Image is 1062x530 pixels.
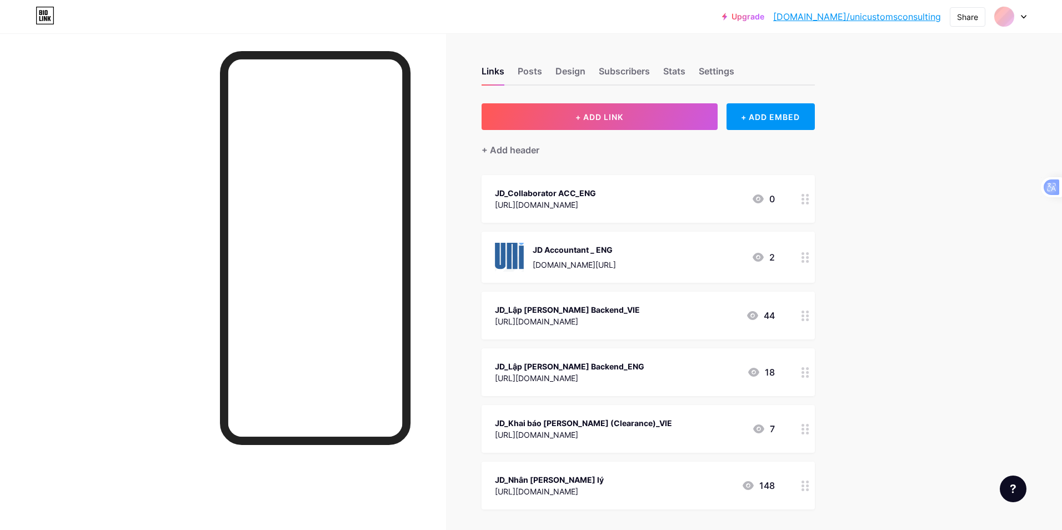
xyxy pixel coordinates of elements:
[495,199,596,211] div: [URL][DOMAIN_NAME]
[495,187,596,199] div: JD_Collaborator ACC_ENG
[482,143,539,157] div: + Add header
[752,251,775,264] div: 2
[518,64,542,84] div: Posts
[747,366,775,379] div: 18
[533,259,616,271] div: [DOMAIN_NAME][URL]
[773,10,941,23] a: [DOMAIN_NAME]/unicustomsconsulting
[495,304,640,316] div: JD_Lập [PERSON_NAME] Backend_VIE
[752,422,775,436] div: 7
[722,12,764,21] a: Upgrade
[482,103,718,130] button: + ADD LINK
[495,372,644,384] div: [URL][DOMAIN_NAME]
[555,64,585,84] div: Design
[495,243,524,272] img: JD Accountant _ ENG
[495,486,604,497] div: [URL][DOMAIN_NAME]
[495,316,640,327] div: [URL][DOMAIN_NAME]
[495,417,672,429] div: JD_Khai báo [PERSON_NAME] (Clearance)_VIE
[599,64,650,84] div: Subscribers
[533,244,616,256] div: JD Accountant _ ENG
[575,112,623,122] span: + ADD LINK
[742,479,775,492] div: 148
[663,64,685,84] div: Stats
[495,361,644,372] div: JD_Lập [PERSON_NAME] Backend_ENG
[699,64,734,84] div: Settings
[957,11,978,23] div: Share
[482,64,504,84] div: Links
[752,192,775,206] div: 0
[495,474,604,486] div: JD_Nhân [PERSON_NAME] lý
[746,309,775,322] div: 44
[495,429,672,441] div: [URL][DOMAIN_NAME]
[727,103,815,130] div: + ADD EMBED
